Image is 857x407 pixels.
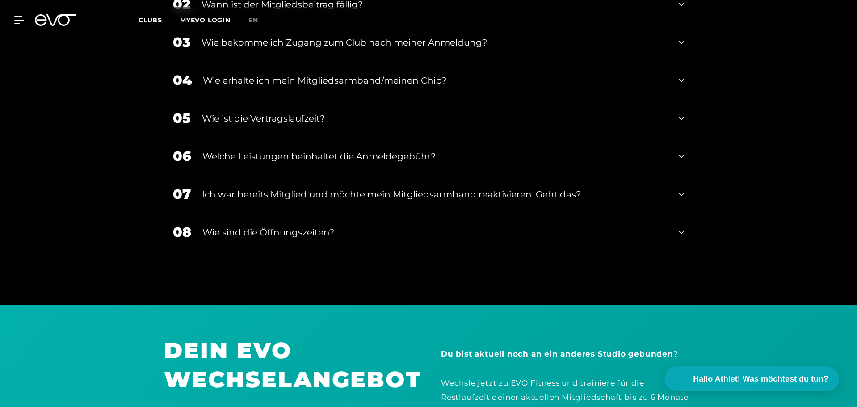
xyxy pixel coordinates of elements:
span: Clubs [139,16,162,24]
div: Wie ist die Vertragslaufzeit? [202,112,668,125]
div: Wie bekomme ich Zugang zum Club nach meiner Anmeldung? [202,36,668,49]
a: MYEVO LOGIN [180,16,231,24]
strong: Du bist aktuell noch an ein anderes Studio gebunden [441,349,673,358]
div: 07 [173,184,191,204]
div: 06 [173,146,191,166]
a: Clubs [139,16,180,24]
div: 05 [173,108,191,128]
div: 03 [173,32,190,52]
div: Wie erhalte ich mein Mitgliedsarmband/meinen Chip? [203,74,668,87]
span: en [248,16,258,24]
div: Welche Leistungen beinhaltet die Anmeldegebühr? [202,150,668,163]
a: en [248,15,269,25]
div: 08 [173,222,191,242]
div: 04 [173,70,192,90]
span: Hallo Athlet! Was möchtest du tun? [693,373,828,385]
div: Wie sind die Öffnungszeiten? [202,226,668,239]
div: Ich war bereits Mitglied und möchte mein Mitgliedsarmband reaktivieren. Geht das? [202,188,668,201]
h1: DEIN EVO WECHSELANGEBOT [164,336,416,394]
button: Hallo Athlet! Was möchtest du tun? [664,366,839,391]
